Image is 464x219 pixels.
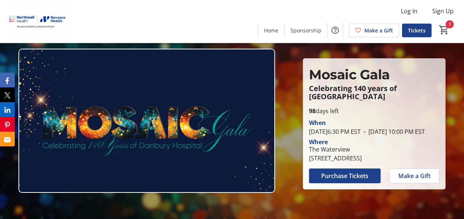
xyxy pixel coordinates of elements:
[258,24,284,37] a: Home
[4,3,70,40] img: Nuvance Health's Logo
[401,7,417,15] span: Log In
[309,168,381,183] button: Purchase Tickets
[361,128,425,136] span: [DATE] 10:00 PM EST
[18,49,275,193] img: Campaign CTA Media Photo
[264,27,278,34] span: Home
[309,66,390,83] span: Mosaic Gala
[309,139,328,145] div: Where
[285,24,327,37] a: Sponsorship
[389,168,439,183] button: Make a Gift
[291,27,322,34] span: Sponsorship
[309,118,326,127] div: When
[364,27,393,34] span: Make a Gift
[309,107,316,115] span: 98
[398,171,430,180] span: Make a Gift
[328,23,343,38] button: Help
[309,154,362,163] div: [STREET_ADDRESS]
[395,5,423,17] button: Log In
[309,128,361,136] span: [DATE] 6:30 PM EST
[309,84,439,101] p: Celebrating 140 years of [GEOGRAPHIC_DATA]
[408,27,426,34] span: Tickets
[437,23,451,36] button: Cart
[309,107,439,115] p: days left
[309,145,362,154] div: The Waterview
[426,5,460,17] button: Sign Up
[432,7,454,15] span: Sign Up
[349,24,399,37] a: Make a Gift
[361,128,368,136] span: -
[321,171,368,180] span: Purchase Tickets
[402,24,432,37] a: Tickets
